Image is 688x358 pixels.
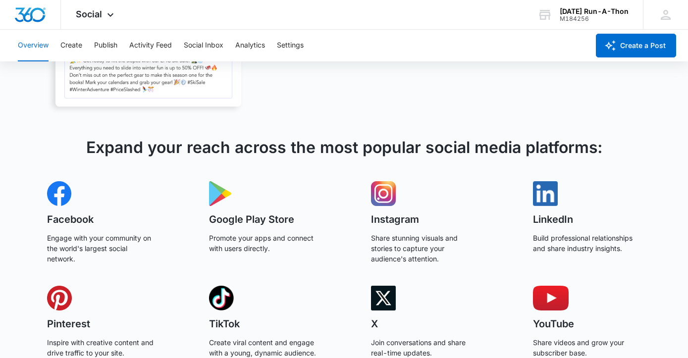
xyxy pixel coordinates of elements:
button: Activity Feed [129,30,172,61]
p: Share videos and grow your subscriber base. [533,337,641,358]
button: Settings [277,30,304,61]
p: Inspire with creative content and drive traffic to your site. [47,337,155,358]
h3: Facebook [47,212,155,227]
button: Publish [94,30,117,61]
h3: Pinterest [47,316,155,331]
h3: X [371,316,479,331]
h3: Instagram [371,212,479,227]
p: Build professional relationships and share industry insights. [533,233,641,264]
h3: YouTube [533,316,641,331]
p: Promote your apps and connect with users directly. [209,233,317,264]
button: Analytics [235,30,265,61]
p: Share stunning visuals and stories to capture your audience's attention. [371,233,479,264]
h3: TikTok [209,316,317,331]
h3: LinkedIn [533,212,641,227]
button: Social Inbox [184,30,223,61]
h3: Expand your reach across the most popular social media platforms: [47,136,641,159]
button: Create [60,30,82,61]
button: Overview [18,30,49,61]
p: Join conversations and share real-time updates. [371,337,479,358]
button: Create a Post [596,34,676,57]
p: Create viral content and engage with a young, dynamic audience. [209,337,317,358]
div: account name [560,7,629,15]
span: Social [76,9,102,19]
p: Engage with your community on the world's largest social network. [47,233,155,264]
div: account id [560,15,629,22]
h3: Google Play Store [209,212,317,227]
